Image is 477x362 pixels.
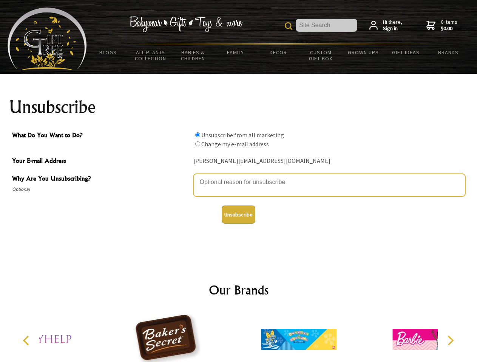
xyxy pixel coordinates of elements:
[383,19,402,32] span: Hi there,
[222,206,255,224] button: Unsubscribe
[129,16,242,32] img: Babywear - Gifts - Toys & more
[427,44,470,60] a: Brands
[8,8,87,70] img: Babyware - Gifts - Toys and more...
[9,98,468,116] h1: Unsubscribe
[342,44,384,60] a: Grown Ups
[12,130,190,141] span: What Do You Want to Do?
[15,281,462,299] h2: Our Brands
[257,44,299,60] a: Decor
[195,141,200,146] input: What Do You Want to Do?
[201,131,284,139] label: Unsubscribe from all marketing
[383,25,402,32] strong: Sign in
[215,44,257,60] a: Family
[130,44,172,66] a: All Plants Collection
[442,332,458,349] button: Next
[426,19,457,32] a: 0 items$0.00
[193,155,465,167] div: [PERSON_NAME][EMAIL_ADDRESS][DOMAIN_NAME]
[12,156,190,167] span: Your E-mail Address
[299,44,342,66] a: Custom Gift Box
[19,332,36,349] button: Previous
[384,44,427,60] a: Gift Ideas
[285,22,292,30] img: product search
[441,25,457,32] strong: $0.00
[193,174,465,196] textarea: Why Are You Unsubscribing?
[12,174,190,185] span: Why Are You Unsubscribing?
[369,19,402,32] a: Hi there,Sign in
[172,44,215,66] a: Babies & Children
[195,132,200,137] input: What Do You Want to Do?
[296,19,357,32] input: Site Search
[441,18,457,32] span: 0 items
[201,140,269,148] label: Change my e-mail address
[12,185,190,194] span: Optional
[87,44,130,60] a: BLOGS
